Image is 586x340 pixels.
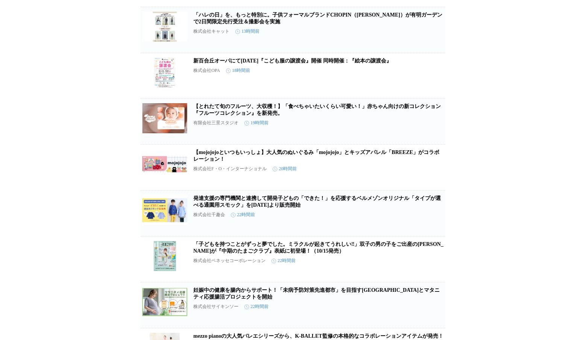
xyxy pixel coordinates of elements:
p: 株式会社F・O・インターナショナル [193,166,267,172]
p: 株式会社サイキンソー [193,303,238,310]
a: 「ハレの日」を、もっと特別に。子供フォーマルブランドCHOPIN（[PERSON_NAME]）が有明ガーデンで2日間限定先行受注＆撮影会を実施 [193,12,442,24]
img: 【mojojojoといつもいっしょ】大人気のぬいぐるみ「mojojojo」とキッズアパレル「BREEZE」がコラボレーション！ [142,149,187,179]
p: 株式会社千趣会 [193,212,225,218]
time: 22時間前 [272,258,296,264]
img: 「子どもを持つことがずっと夢でした。ミラクルが起きてうれしい‼」双子の男の子をご出産の中川翔子さんが『中期のたまごクラブ』表紙に初登場！（10/15発売） [142,241,187,271]
time: 22時間前 [231,212,255,218]
a: 「子どもを持つことがずっと夢でした。ミラクルが起きてうれしい‼」双子の男の子をご出産の[PERSON_NAME]が『中期のたまごクラブ』表紙に初登場！（10/15発売） [193,241,443,254]
time: 13時間前 [235,28,260,35]
img: 妊娠中の健康を腸内からサポート！「未病予防対策先進都市」を目指す泉大津市とマタニティ応援腸活プロジェクトを開始 [142,287,187,317]
img: 発達支援の専門機関と連携して開発子どもの「できた！」を応援するベルメゾンオリジナル「タイプが選べる通園用スモック」を10月17日（金）より販売開始 [142,195,187,225]
img: 「ハレの日」を、もっと特別に。子供フォーマルブランドCHOPIN（ショパン）が有明ガーデンで2日間限定先行受注＆撮影会を実施 [142,12,187,42]
time: 20時間前 [273,166,297,172]
time: 19時間前 [244,120,269,126]
a: 発達支援の専門機関と連携して開発子どもの「できた！」を応援するベルメゾンオリジナル「タイプが選べる通園用スモック」を[DATE]より販売開始 [193,195,441,208]
time: 18時間前 [226,67,250,74]
a: 妊娠中の健康を腸内からサポート！「未病予防対策先進都市」を目指す[GEOGRAPHIC_DATA]とマタニティ応援腸活プロジェクトを開始 [193,287,440,300]
p: 有限会社三景スタジオ [193,120,238,126]
p: 株式会社ベネッセコーポレーション [193,258,266,264]
img: 【とれたて旬のフルーツ、大収穫！】「食べちゃいたいくらい可愛い！」赤ちゃん向けの新コレクション『フルーツコレクション』を新発売。 [142,103,187,133]
a: 【mojojojoといつもいっしょ】大人気のぬいぐるみ「mojojojo」とキッズアパレル「BREEZE」がコラボレーション！ [193,149,439,162]
a: mezzo pianoの大人気バレエシリーズから、K-BALLET監修の本格的なコラボレーションアイテムが発売！ [193,333,443,339]
a: 新百合丘オーパにて[DATE]『こども服の譲渡会』開催 同時開催：『絵本の譲渡会』 [193,58,392,64]
time: 22時間前 [244,303,269,310]
a: 【とれたて旬のフルーツ、大収穫！】「食べちゃいたいくらい可愛い！」赤ちゃん向けの新コレクション『フルーツコレクション』を新発売。 [193,104,441,116]
p: 株式会社OPA [193,67,220,74]
p: 株式会社キャット [193,28,229,35]
img: 新百合丘オーパにて１０月２７日『こども服の譲渡会』開催 同時開催：『絵本の譲渡会』 [142,58,187,88]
